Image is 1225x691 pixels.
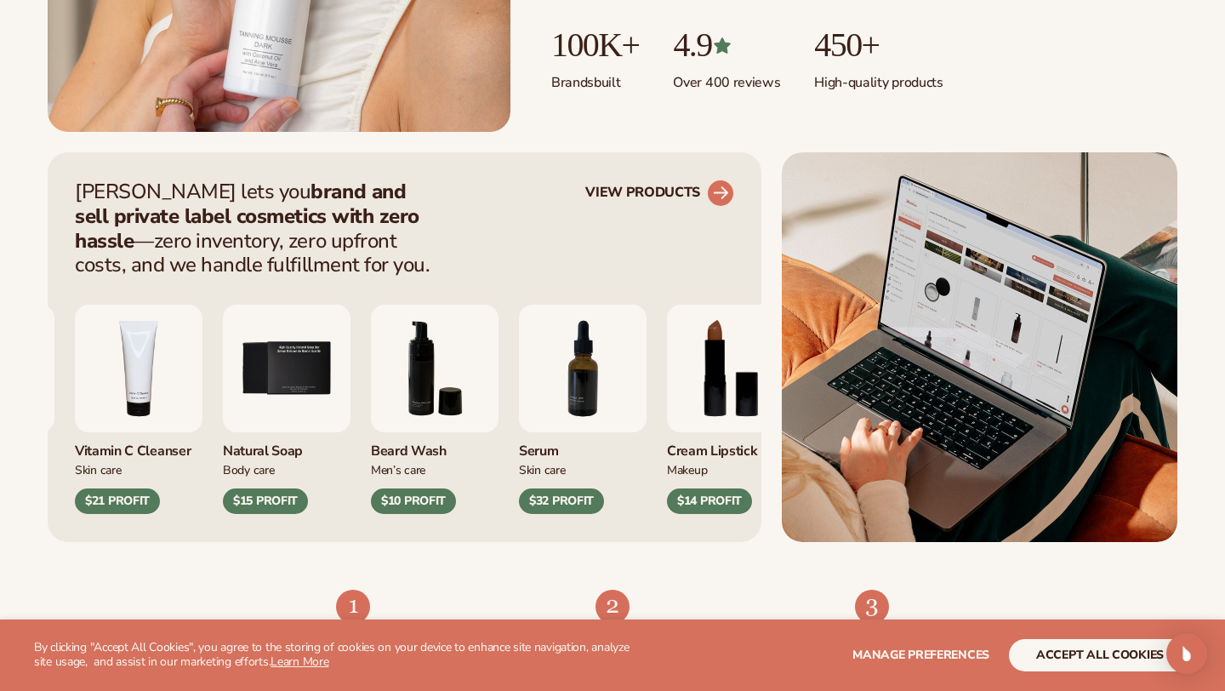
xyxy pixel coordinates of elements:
span: Manage preferences [852,647,989,663]
img: Luxury cream lipstick. [667,305,795,432]
div: 6 / 9 [371,305,499,514]
img: Vitamin c cleanser. [75,305,202,432]
img: Shopify Image 8 [595,590,630,624]
p: 450+ [814,26,943,64]
p: [PERSON_NAME] lets you —zero inventory, zero upfront costs, and we handle fulfillment for you. [75,180,441,277]
div: $14 PROFIT [667,488,752,514]
p: 4.9 [673,26,780,64]
img: Nature bar of soap. [223,305,350,432]
div: Beard Wash [371,432,499,460]
img: Shopify Image 9 [855,590,889,624]
p: Over 400 reviews [673,64,780,92]
div: Natural Soap [223,432,350,460]
div: Serum [519,432,647,460]
div: Skin Care [519,460,647,478]
div: 8 / 9 [667,305,795,514]
img: Shopify Image 7 [336,590,370,624]
div: Cream Lipstick [667,432,795,460]
div: Open Intercom Messenger [1166,633,1207,674]
div: Men’s Care [371,460,499,478]
a: VIEW PRODUCTS [585,180,734,207]
p: By clicking "Accept All Cookies", you agree to the storing of cookies on your device to enhance s... [34,641,640,670]
div: 7 / 9 [519,305,647,514]
img: Shopify Image 5 [782,152,1177,542]
div: $10 PROFIT [371,488,456,514]
div: Skin Care [75,460,202,478]
p: High-quality products [814,64,943,92]
div: $15 PROFIT [223,488,308,514]
p: 100K+ [551,26,639,64]
button: Manage preferences [852,639,989,671]
button: accept all cookies [1009,639,1191,671]
div: $32 PROFIT [519,488,604,514]
div: Makeup [667,460,795,478]
div: 4 / 9 [75,305,202,514]
p: Brands built [551,64,639,92]
img: Collagen and retinol serum. [519,305,647,432]
div: Body Care [223,460,350,478]
div: 5 / 9 [223,305,350,514]
img: Foaming beard wash. [371,305,499,432]
strong: brand and sell private label cosmetics with zero hassle [75,178,419,254]
div: Vitamin C Cleanser [75,432,202,460]
div: $21 PROFIT [75,488,160,514]
a: Learn More [271,654,328,670]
